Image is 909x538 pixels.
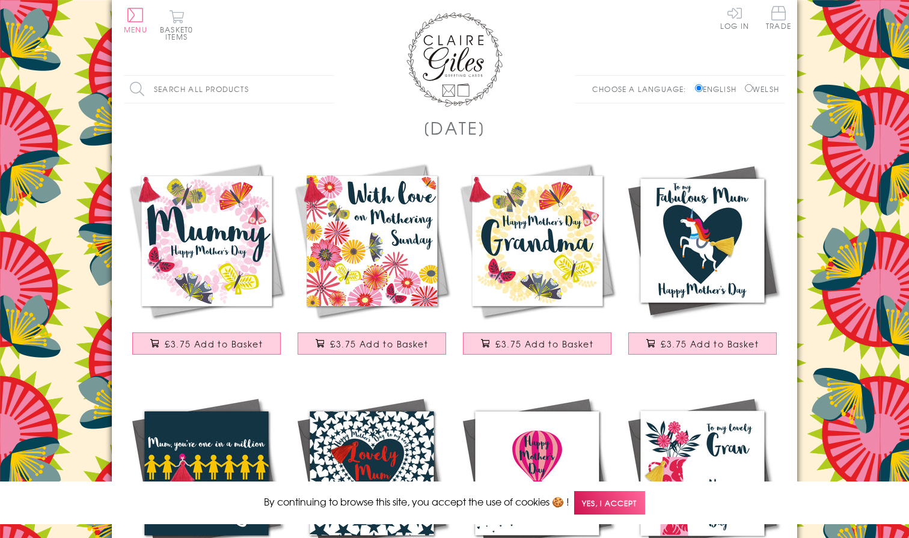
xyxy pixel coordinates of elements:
span: £3.75 Add to Basket [495,338,593,350]
button: Menu [124,8,147,33]
button: £3.75 Add to Basket [463,332,612,355]
input: Search all products [124,76,334,103]
img: Mother's Day Card, Tumbling Flowers, Mothering Sunday, Embellished with a tassel [289,158,454,323]
a: Mother's Day Card, Tumbling Flowers, Mothering Sunday, Embellished with a tassel £3.75 Add to Basket [289,158,454,367]
button: £3.75 Add to Basket [628,332,777,355]
span: Yes, I accept [574,491,645,515]
span: Trade [766,6,791,29]
a: Mother's Day Card, Butterfly Wreath, Mummy, Embellished with a colourful tassel £3.75 Add to Basket [124,158,289,367]
h1: [DATE] [423,115,486,140]
img: Mother's Day Card, Unicorn, Fabulous Mum, Embellished with a colourful tassel [620,158,785,323]
input: English [695,84,703,92]
span: £3.75 Add to Basket [661,338,759,350]
input: Welsh [745,84,753,92]
img: Claire Giles Greetings Cards [406,12,503,107]
img: Mother's Day Card, Butterfly Wreath, Mummy, Embellished with a colourful tassel [124,158,289,323]
p: Choose a language: [592,84,693,94]
button: Basket0 items [160,10,193,40]
label: English [695,84,742,94]
a: Trade [766,6,791,32]
span: Menu [124,24,147,35]
a: Mother's Day Card, Butterfly Wreath, Grandma, Embellished with a tassel £3.75 Add to Basket [454,158,620,367]
a: Log In [720,6,749,29]
img: Mother's Day Card, Butterfly Wreath, Grandma, Embellished with a tassel [454,158,620,323]
button: £3.75 Add to Basket [132,332,281,355]
span: £3.75 Add to Basket [165,338,263,350]
span: 0 items [165,24,193,42]
button: £3.75 Add to Basket [298,332,447,355]
span: £3.75 Add to Basket [330,338,428,350]
a: Mother's Day Card, Unicorn, Fabulous Mum, Embellished with a colourful tassel £3.75 Add to Basket [620,158,785,367]
input: Search [322,76,334,103]
label: Welsh [745,84,779,94]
